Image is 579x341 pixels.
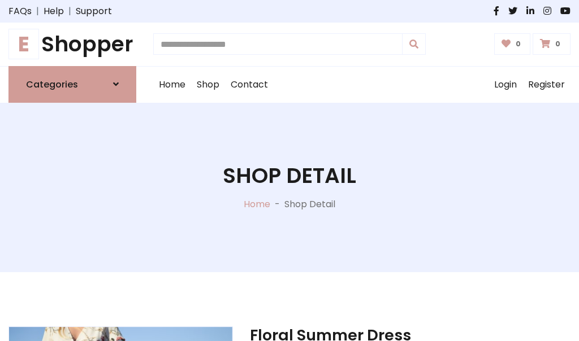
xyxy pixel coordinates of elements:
p: Shop Detail [284,198,335,211]
h6: Categories [26,79,78,90]
a: Login [489,67,522,103]
a: Help [44,5,64,18]
a: 0 [494,33,531,55]
h1: Shopper [8,32,136,57]
a: Shop [191,67,225,103]
p: - [270,198,284,211]
span: E [8,29,39,59]
a: Home [244,198,270,211]
a: Home [153,67,191,103]
a: Register [522,67,571,103]
span: 0 [552,39,563,49]
h1: Shop Detail [223,163,356,189]
a: Contact [225,67,274,103]
a: 0 [533,33,571,55]
span: 0 [513,39,524,49]
span: | [32,5,44,18]
a: FAQs [8,5,32,18]
span: | [64,5,76,18]
a: EShopper [8,32,136,57]
a: Support [76,5,112,18]
a: Categories [8,66,136,103]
